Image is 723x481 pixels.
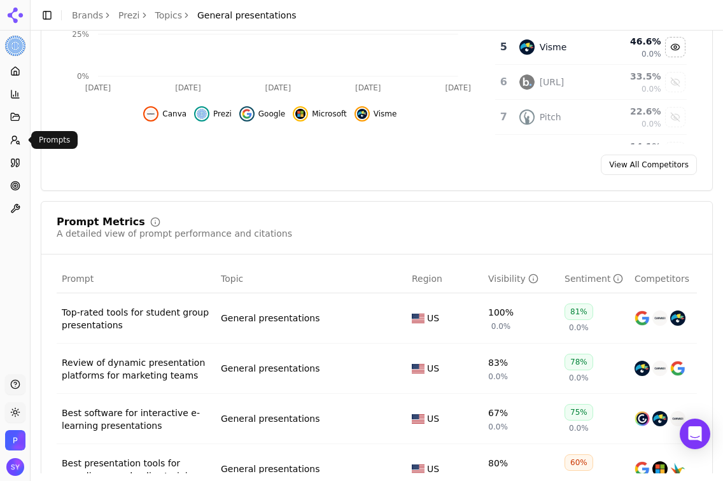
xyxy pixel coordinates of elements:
[635,411,650,426] img: genially
[221,463,320,475] a: General presentations
[5,36,25,56] button: Current brand: Prezi
[72,30,89,39] tspan: 25%
[5,430,25,450] button: Open organization switcher
[57,265,216,293] th: Prompt
[680,419,710,449] div: Open Intercom Messenger
[155,9,183,22] a: Topics
[488,457,508,470] div: 80%
[519,74,535,90] img: beautiful.ai
[5,36,25,56] img: Prezi
[62,306,211,331] a: Top-rated tools for student group presentations
[427,362,439,375] span: US
[495,135,687,170] tr: 14.1%Show gamma data
[77,72,89,81] tspan: 0%
[427,412,439,425] span: US
[118,9,140,22] a: Prezi
[613,70,661,83] div: 33.5 %
[565,272,623,285] div: Sentiment
[642,84,661,94] span: 0.0%
[559,265,629,293] th: sentiment
[239,106,285,122] button: Hide google data
[197,109,207,119] img: prezi
[495,100,687,135] tr: 7pitchPitch22.6%0.0%Show pitch data
[495,65,687,100] tr: 6beautiful.ai[URL]33.5%0.0%Show beautiful.ai data
[175,83,201,92] tspan: [DATE]
[221,312,320,324] a: General presentations
[242,109,252,119] img: google
[500,74,507,90] div: 6
[635,461,650,477] img: google
[652,461,668,477] img: microsoft
[565,354,593,370] div: 78%
[488,372,508,382] span: 0.0%
[85,83,111,92] tspan: [DATE]
[258,109,285,119] span: Google
[569,323,589,333] span: 0.0%
[221,272,243,285] span: Topic
[5,430,25,450] img: Prezi
[491,321,511,331] span: 0.0%
[488,272,538,285] div: Visibility
[652,411,668,426] img: visme
[629,265,719,293] th: Competitors
[427,312,439,324] span: US
[540,76,565,88] div: [URL]
[569,373,589,383] span: 0.0%
[652,310,668,326] img: canva
[540,41,567,53] div: Visme
[500,39,507,55] div: 5
[495,30,687,65] tr: 5vismeVisme46.6%0.0%Hide visme data
[6,458,24,476] img: Stephanie Yu
[265,83,291,92] tspan: [DATE]
[540,111,561,123] div: Pitch
[613,35,661,48] div: 46.6 %
[670,411,685,426] img: canva
[565,404,593,421] div: 75%
[665,107,685,127] button: Show pitch data
[412,464,425,474] img: US flag
[565,454,593,471] div: 60%
[62,407,211,432] a: Best software for interactive e-learning presentations
[488,422,508,432] span: 0.0%
[72,10,103,20] a: Brands
[569,423,589,433] span: 0.0%
[312,109,347,119] span: Microsoft
[407,265,483,293] th: Region
[146,109,156,119] img: canva
[652,361,668,376] img: canva
[565,303,593,320] div: 81%
[72,9,297,22] nav: breadcrumb
[197,9,297,22] span: General presentations
[500,109,507,125] div: 7
[357,109,367,119] img: visme
[221,412,320,425] a: General presentations
[427,463,439,475] span: US
[57,217,145,227] div: Prompt Metrics
[635,310,650,326] img: google
[642,49,661,59] span: 0.0%
[635,272,689,285] span: Competitors
[412,414,425,424] img: US flag
[62,356,211,382] div: Review of dynamic presentation platforms for marketing teams
[216,265,407,293] th: Topic
[445,83,471,92] tspan: [DATE]
[293,106,347,122] button: Hide microsoft data
[412,314,425,323] img: US flag
[635,361,650,376] img: visme
[143,106,186,122] button: Hide canva data
[613,105,661,118] div: 22.6 %
[613,140,661,153] div: 14.1 %
[194,106,232,122] button: Hide prezi data
[519,39,535,55] img: visme
[488,356,508,369] div: 83%
[601,155,697,175] a: View All Competitors
[354,106,397,122] button: Hide visme data
[519,109,535,125] img: pitch
[488,407,508,419] div: 67%
[670,361,685,376] img: google
[295,109,305,119] img: microsoft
